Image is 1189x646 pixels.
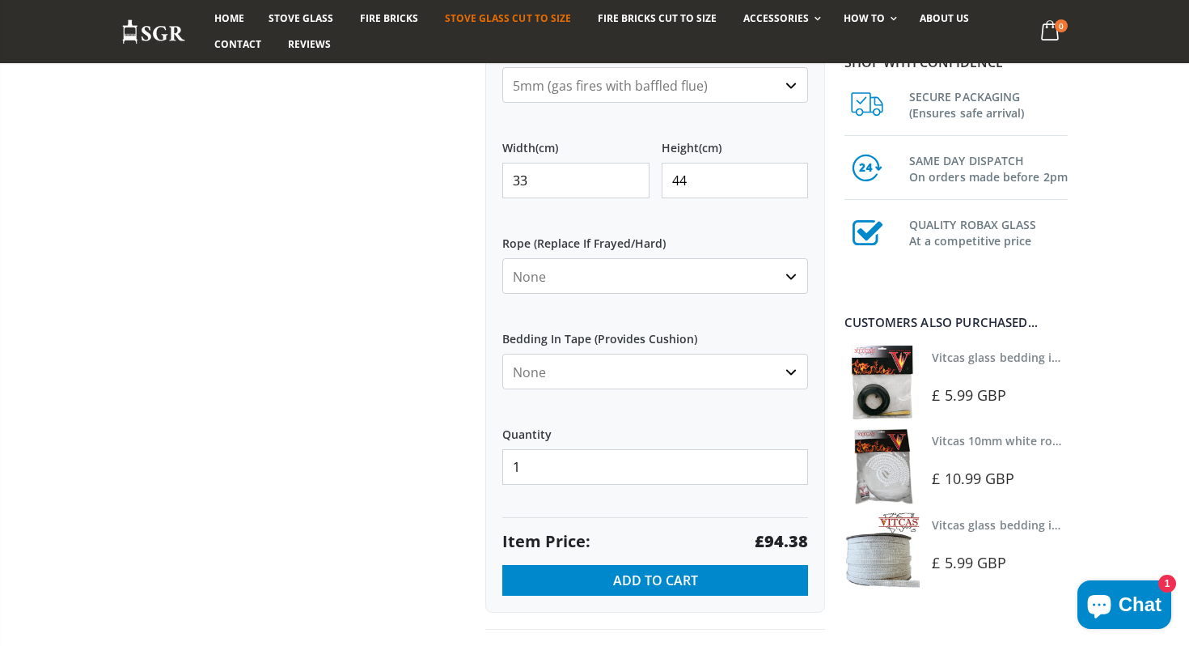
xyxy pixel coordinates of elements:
span: Fire Bricks [360,11,418,25]
label: Rope (Replace If Frayed/Hard) [502,223,808,252]
span: Accessories [743,11,809,25]
span: Item Price: [502,530,590,553]
img: Vitcas white rope, glue and gloves kit 10mm [844,428,920,504]
span: (cm) [535,141,558,155]
img: Stove Glass Replacement [121,19,186,45]
label: Height [662,127,809,156]
a: 0 [1035,16,1068,48]
span: 0 [1055,19,1068,32]
a: Contact [202,32,273,57]
span: (cm) [699,141,721,155]
h3: SECURE PACKAGING (Ensures safe arrival) [909,86,1068,121]
label: Width [502,127,650,156]
a: Fire Bricks Cut To Size [586,6,729,32]
strong: £94.38 [755,530,808,553]
span: Stove Glass [269,11,333,25]
a: How To [831,6,905,32]
a: Home [202,6,256,32]
span: £ 10.99 GBP [932,469,1014,488]
label: Bedding In Tape (Provides Cushion) [502,318,808,347]
h3: QUALITY ROBAX GLASS At a competitive price [909,214,1068,249]
a: Reviews [276,32,343,57]
span: Add to Cart [613,572,698,589]
a: Stove Glass [256,6,345,32]
span: How To [844,11,885,25]
a: Fire Bricks [348,6,430,32]
img: Vitcas stove glass bedding in tape [844,512,920,588]
a: Stove Glass Cut To Size [433,6,582,32]
span: Stove Glass Cut To Size [445,11,570,25]
span: About us [920,11,969,25]
span: Reviews [288,37,331,51]
a: About us [908,6,981,32]
a: Accessories [731,6,829,32]
div: Customers also purchased... [844,317,1068,329]
span: Home [214,11,244,25]
span: Contact [214,37,261,51]
label: Quantity [502,414,808,443]
button: Add to Cart [502,565,808,596]
span: £ 5.99 GBP [932,553,1006,572]
span: £ 5.99 GBP [932,385,1006,405]
h3: SAME DAY DISPATCH On orders made before 2pm [909,150,1068,185]
span: Fire Bricks Cut To Size [598,11,717,25]
inbox-online-store-chat: Shopify online store chat [1073,580,1176,633]
img: Vitcas stove glass bedding in tape [844,345,920,420]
